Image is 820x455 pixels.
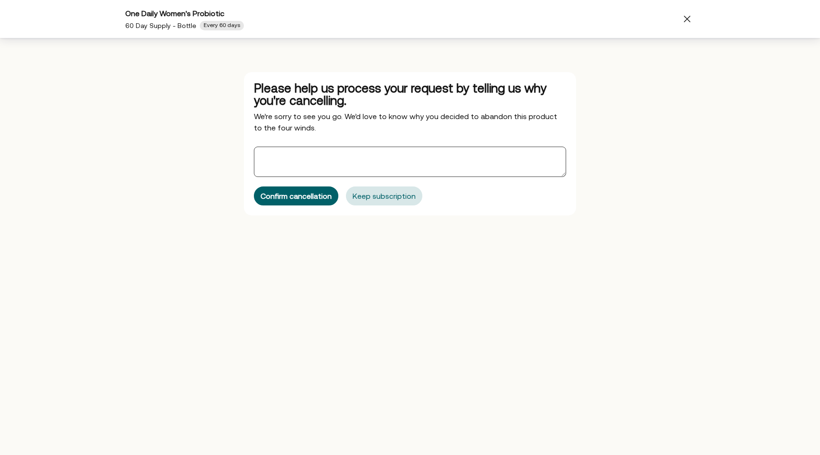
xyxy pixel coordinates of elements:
span: We’re sorry to see you go. We’d love to know why you decided to abandon this product to the four ... [254,112,557,132]
span: One Daily Women's Probiotic [125,9,224,18]
span: Every 60 days [204,22,240,29]
span: 60 Day Supply - Bottle [125,22,196,29]
button: Confirm cancellation [254,186,338,205]
button: Keep subscription [346,186,422,205]
div: Confirm cancellation [261,192,332,200]
div: Please help us process your request by telling us why you're cancelling. [254,82,566,107]
div: Keep subscription [353,192,416,200]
